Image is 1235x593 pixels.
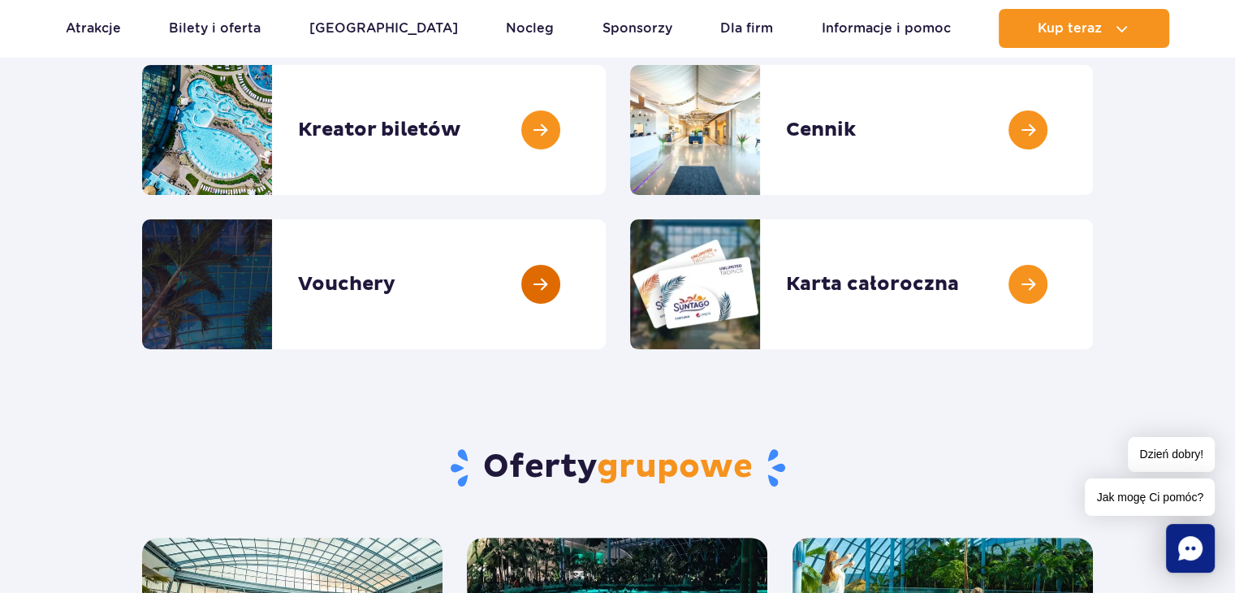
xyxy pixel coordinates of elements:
[597,447,753,487] span: grupowe
[142,447,1093,489] h2: Oferty
[506,9,554,48] a: Nocleg
[999,9,1169,48] button: Kup teraz
[602,9,672,48] a: Sponsorzy
[1038,21,1102,36] span: Kup teraz
[66,9,121,48] a: Atrakcje
[1128,437,1215,472] span: Dzień dobry!
[1166,524,1215,573] div: Chat
[169,9,261,48] a: Bilety i oferta
[309,9,458,48] a: [GEOGRAPHIC_DATA]
[1085,478,1215,516] span: Jak mogę Ci pomóc?
[720,9,773,48] a: Dla firm
[822,9,951,48] a: Informacje i pomoc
